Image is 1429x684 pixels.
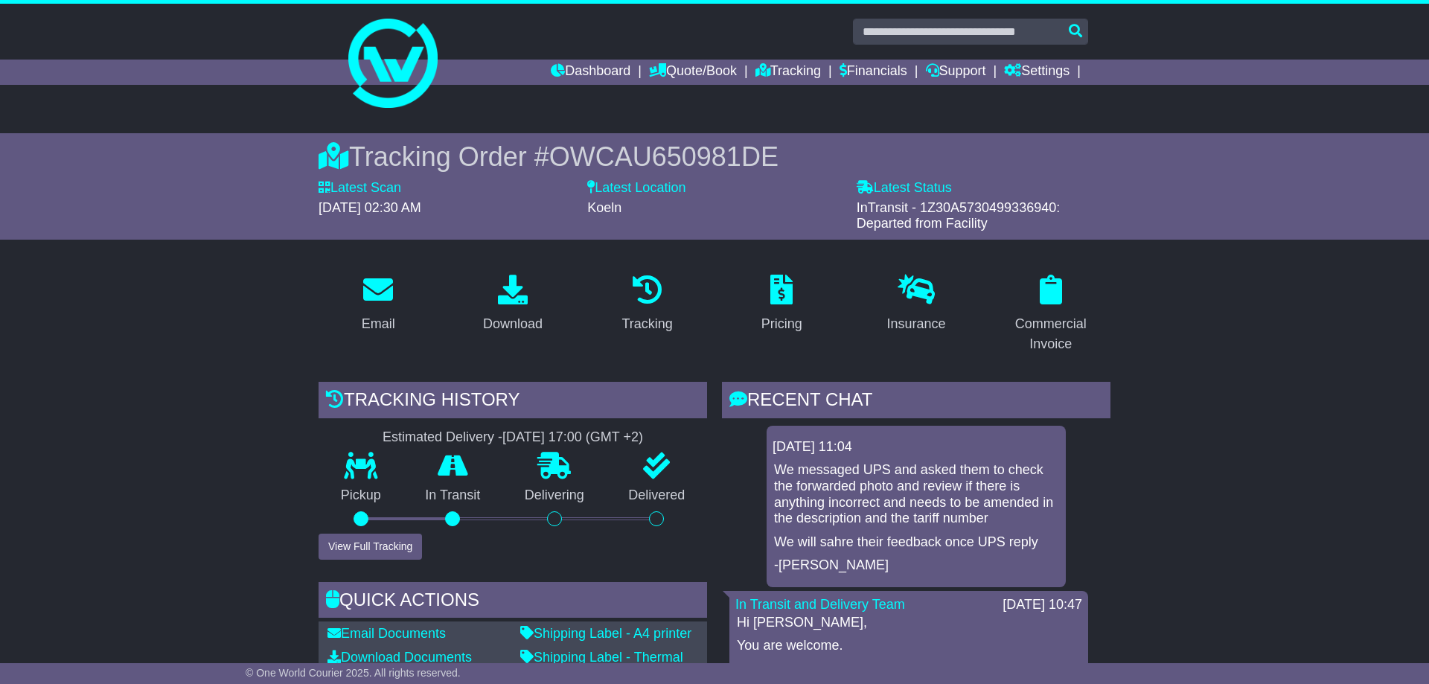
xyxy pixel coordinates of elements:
p: We will sahre their feedback once UPS reply [774,534,1058,551]
p: Regards, [737,662,1081,678]
a: Tracking [613,269,682,339]
a: In Transit and Delivery Team [735,597,905,612]
div: Insurance [886,314,945,334]
span: [DATE] 02:30 AM [319,200,421,215]
button: View Full Tracking [319,534,422,560]
span: Koeln [587,200,621,215]
span: © One World Courier 2025. All rights reserved. [246,667,461,679]
div: Tracking [622,314,673,334]
a: Financials [840,60,907,85]
a: Tracking [755,60,821,85]
div: Pricing [761,314,802,334]
p: Delivering [502,488,607,504]
div: Download [483,314,543,334]
p: In Transit [403,488,503,504]
a: Shipping Label - A4 printer [520,626,691,641]
a: Settings [1004,60,1070,85]
label: Latest Status [857,180,952,196]
div: Email [362,314,395,334]
a: Download [473,269,552,339]
label: Latest Location [587,180,685,196]
p: -[PERSON_NAME] [774,557,1058,574]
p: Delivered [607,488,708,504]
a: Support [926,60,986,85]
div: RECENT CHAT [722,382,1110,422]
span: OWCAU650981DE [549,141,779,172]
div: [DATE] 10:47 [1003,597,1082,613]
a: Download Documents [327,650,472,665]
a: Email [352,269,405,339]
div: Commercial Invoice [1000,314,1101,354]
div: Tracking history [319,382,707,422]
a: Quote/Book [649,60,737,85]
div: Estimated Delivery - [319,429,707,446]
div: [DATE] 11:04 [773,439,1060,456]
label: Latest Scan [319,180,401,196]
span: InTransit - 1Z30A5730499336940: Departed from Facility [857,200,1061,231]
a: Pricing [752,269,812,339]
a: Email Documents [327,626,446,641]
a: Shipping Label - Thermal printer [520,650,683,681]
a: Commercial Invoice [991,269,1110,359]
p: Hi [PERSON_NAME], [737,615,1081,631]
p: You are welcome. [737,638,1081,654]
a: Dashboard [551,60,630,85]
div: Quick Actions [319,582,707,622]
div: Tracking Order # [319,141,1110,173]
p: Pickup [319,488,403,504]
p: We messaged UPS and asked them to check the forwarded photo and review if there is anything incor... [774,462,1058,526]
div: [DATE] 17:00 (GMT +2) [502,429,643,446]
a: Insurance [877,269,955,339]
